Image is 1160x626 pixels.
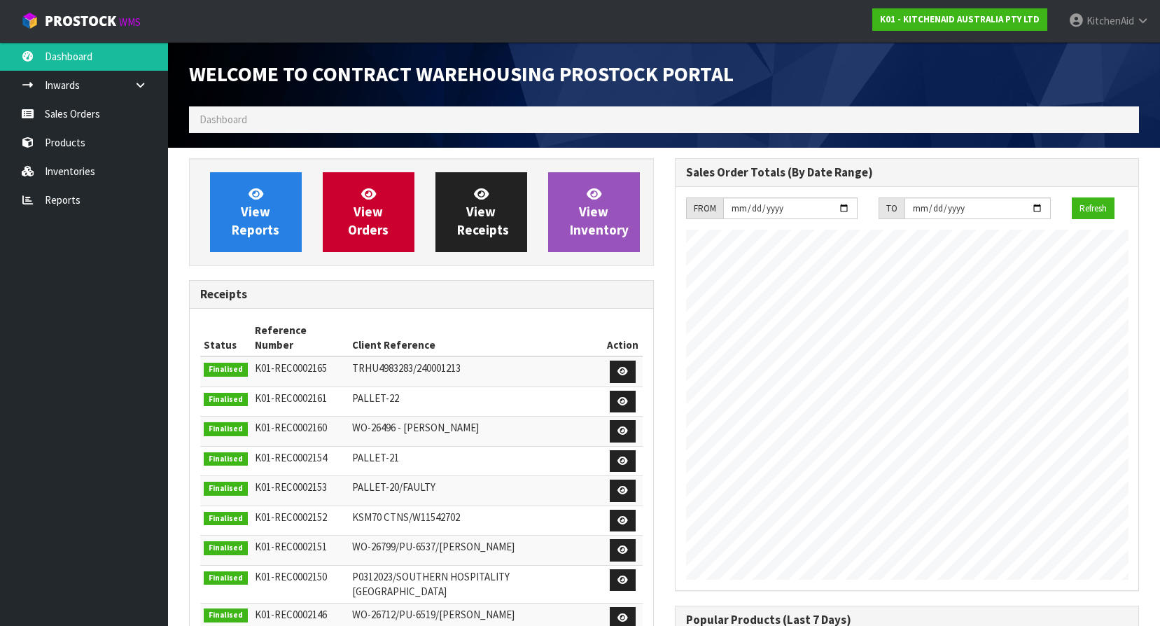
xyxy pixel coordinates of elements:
[352,421,479,434] span: WO-26496 - [PERSON_NAME]
[352,570,510,598] span: P0312023/SOUTHERN HOSPITALITY [GEOGRAPHIC_DATA]
[686,166,1128,179] h3: Sales Order Totals (By Date Range)
[352,451,399,464] span: PALLET-21
[255,510,327,524] span: K01-REC0002152
[352,391,399,405] span: PALLET-22
[204,512,248,526] span: Finalised
[255,391,327,405] span: K01-REC0002161
[232,186,279,238] span: View Reports
[251,319,349,357] th: Reference Number
[352,540,515,553] span: WO-26799/PU-6537/[PERSON_NAME]
[200,319,251,357] th: Status
[204,482,248,496] span: Finalised
[204,608,248,622] span: Finalised
[548,172,640,252] a: ViewInventory
[204,452,248,466] span: Finalised
[457,186,509,238] span: View Receipts
[45,12,116,30] span: ProStock
[1072,197,1114,220] button: Refresh
[119,15,141,29] small: WMS
[255,421,327,434] span: K01-REC0002160
[255,480,327,494] span: K01-REC0002153
[204,422,248,436] span: Finalised
[204,541,248,555] span: Finalised
[255,451,327,464] span: K01-REC0002154
[210,172,302,252] a: ViewReports
[1086,14,1134,27] span: KitchenAid
[352,480,435,494] span: PALLET-20/FAULTY
[21,12,39,29] img: cube-alt.png
[879,197,904,220] div: TO
[204,571,248,585] span: Finalised
[686,197,723,220] div: FROM
[255,570,327,583] span: K01-REC0002150
[255,540,327,553] span: K01-REC0002151
[255,361,327,375] span: K01-REC0002165
[255,608,327,621] span: K01-REC0002146
[200,113,247,126] span: Dashboard
[200,288,643,301] h3: Receipts
[603,319,642,357] th: Action
[323,172,414,252] a: ViewOrders
[352,608,515,621] span: WO-26712/PU-6519/[PERSON_NAME]
[189,61,734,87] span: Welcome to Contract Warehousing ProStock Portal
[348,186,389,238] span: View Orders
[204,363,248,377] span: Finalised
[349,319,603,357] th: Client Reference
[352,361,461,375] span: TRHU4983283/240001213
[435,172,527,252] a: ViewReceipts
[204,393,248,407] span: Finalised
[570,186,629,238] span: View Inventory
[880,13,1040,25] strong: K01 - KITCHENAID AUSTRALIA PTY LTD
[352,510,460,524] span: KSM70 CTNS/W11542702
